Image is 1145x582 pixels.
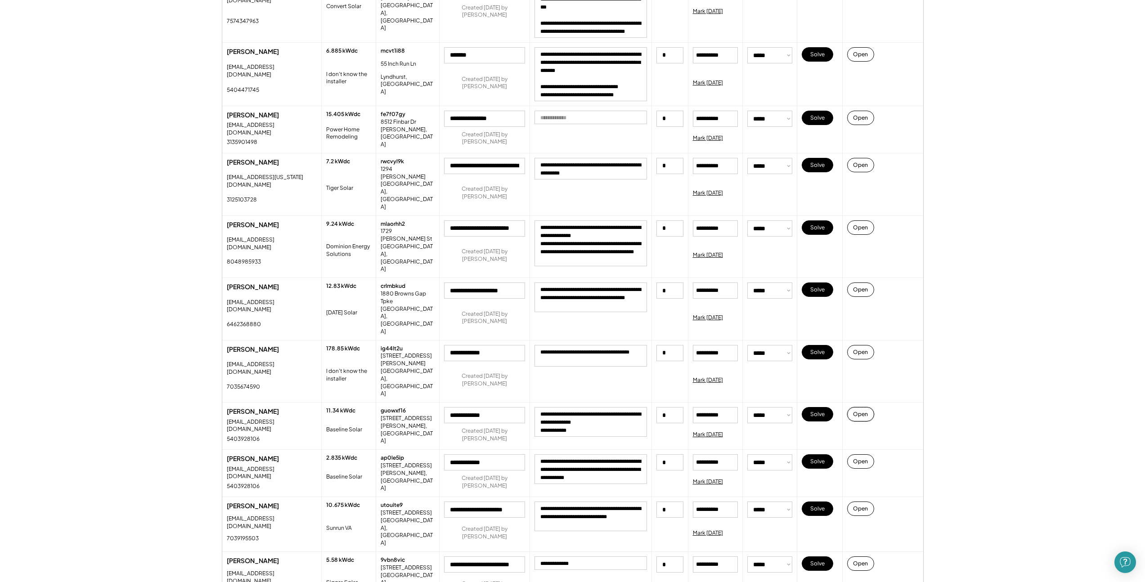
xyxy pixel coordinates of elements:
[693,134,723,142] div: Mark [DATE]
[227,196,257,204] div: 3125103728
[227,63,317,79] div: [EMAIL_ADDRESS][DOMAIN_NAME]
[381,228,435,243] div: 1729 [PERSON_NAME] St
[381,305,435,336] div: [GEOGRAPHIC_DATA], [GEOGRAPHIC_DATA]
[381,282,405,290] div: crlmbkud
[227,86,259,94] div: 5404471745
[227,383,260,391] div: 7035674590
[227,501,317,510] div: [PERSON_NAME]
[693,79,723,87] div: Mark [DATE]
[227,515,317,530] div: [EMAIL_ADDRESS][DOMAIN_NAME]
[326,243,371,258] div: Dominion Energy Solutions
[693,376,723,384] div: Mark [DATE]
[227,236,317,251] div: [EMAIL_ADDRESS][DOMAIN_NAME]
[326,524,352,532] div: Sunrun VA
[847,501,874,516] button: Open
[326,309,357,317] div: [DATE] Solar
[227,321,261,328] div: 6462368880
[847,158,874,172] button: Open
[326,71,371,86] div: I don't know the installer
[227,158,317,167] div: [PERSON_NAME]
[444,372,525,388] div: Created [DATE] by [PERSON_NAME]
[326,556,354,564] div: 5.58 kWdc
[227,47,317,56] div: [PERSON_NAME]
[326,473,362,481] div: Baseline Solar
[381,345,403,353] div: ig44lt2u
[326,282,356,290] div: 12.83 kWdc
[381,166,435,181] div: 1294 [PERSON_NAME]
[381,517,435,547] div: [GEOGRAPHIC_DATA], [GEOGRAPHIC_DATA]
[227,258,261,266] div: 8048985933
[227,220,317,229] div: [PERSON_NAME]
[693,431,723,439] div: Mark [DATE]
[326,158,350,166] div: 7.2 kWdc
[381,454,404,462] div: ap0le5ip
[802,282,833,297] button: Solve
[326,126,371,141] div: Power Home Remodeling
[326,3,361,10] div: Convert Solar
[381,220,405,228] div: mlaorhh2
[444,76,525,91] div: Created [DATE] by [PERSON_NAME]
[326,47,358,55] div: 6.885 kWdc
[381,47,405,55] div: mcvt1i88
[444,4,525,19] div: Created [DATE] by [PERSON_NAME]
[326,367,371,383] div: I don't know the installer
[444,525,525,541] div: Created [DATE] by [PERSON_NAME]
[802,345,833,359] button: Solve
[802,158,833,172] button: Solve
[227,466,317,481] div: [EMAIL_ADDRESS][DOMAIN_NAME]
[381,126,435,148] div: [PERSON_NAME], [GEOGRAPHIC_DATA]
[802,501,833,516] button: Solve
[802,220,833,235] button: Solve
[381,73,435,96] div: Lyndhurst, [GEOGRAPHIC_DATA]
[381,407,406,415] div: guowxf16
[227,345,317,354] div: [PERSON_NAME]
[847,111,874,125] button: Open
[381,158,404,166] div: rwcvyl9k
[381,111,405,118] div: fe7f07gy
[381,60,430,68] div: 55 Inch Run Ln
[381,352,435,367] div: [STREET_ADDRESS][PERSON_NAME]
[802,454,833,469] button: Solve
[227,535,259,542] div: 7039195503
[693,8,723,15] div: Mark [DATE]
[381,564,432,572] div: [STREET_ADDRESS]
[381,501,403,509] div: utouite9
[227,361,317,376] div: [EMAIL_ADDRESS][DOMAIN_NAME]
[381,415,432,422] div: [STREET_ADDRESS]
[444,248,525,263] div: Created [DATE] by [PERSON_NAME]
[381,118,430,126] div: 8512 Finbar Dr
[381,290,435,305] div: 1880 Browns Gap Tpke
[326,454,357,462] div: 2.835 kWdc
[227,121,317,137] div: [EMAIL_ADDRESS][DOMAIN_NAME]
[227,111,317,120] div: [PERSON_NAME]
[326,111,360,118] div: 15.405 kWdc
[847,282,874,297] button: Open
[444,310,525,326] div: Created [DATE] by [PERSON_NAME]
[693,478,723,486] div: Mark [DATE]
[381,556,405,564] div: 9vbn8vic
[381,470,435,492] div: [PERSON_NAME], [GEOGRAPHIC_DATA]
[693,251,723,259] div: Mark [DATE]
[847,454,874,469] button: Open
[326,220,354,228] div: 9.24 kWdc
[227,454,317,463] div: [PERSON_NAME]
[227,407,317,416] div: [PERSON_NAME]
[381,509,432,517] div: [STREET_ADDRESS]
[326,407,355,415] div: 11.34 kWdc
[693,189,723,197] div: Mark [DATE]
[802,407,833,421] button: Solve
[227,556,317,565] div: [PERSON_NAME]
[847,345,874,359] button: Open
[227,18,259,25] div: 7574347963
[444,427,525,443] div: Created [DATE] by [PERSON_NAME]
[847,407,874,421] button: Open
[802,556,833,571] button: Solve
[227,174,317,189] div: [EMAIL_ADDRESS][US_STATE][DOMAIN_NAME]
[227,299,317,314] div: [EMAIL_ADDRESS][DOMAIN_NAME]
[326,345,360,353] div: 178.85 kWdc
[227,483,260,490] div: 5403928106
[802,111,833,125] button: Solve
[444,185,525,201] div: Created [DATE] by [PERSON_NAME]
[227,139,257,146] div: 3135901498
[847,220,874,235] button: Open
